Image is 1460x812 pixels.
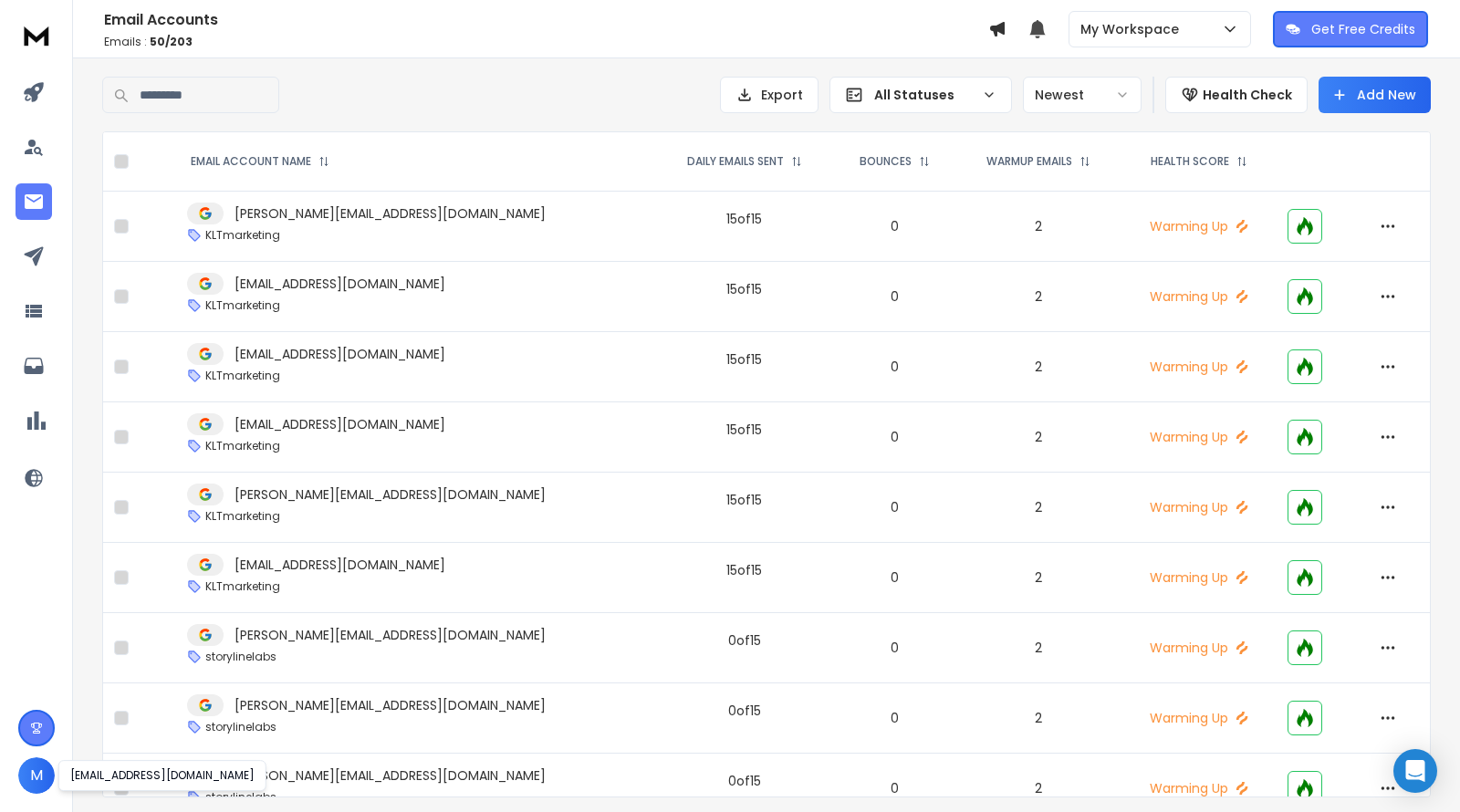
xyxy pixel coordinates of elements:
p: WARMUP EMAILS [986,154,1072,169]
td: 2 [956,402,1121,473]
td: 2 [956,332,1121,402]
p: storylinelabs [205,720,276,734]
td: 2 [956,543,1121,613]
p: BOUNCES [860,154,912,169]
div: EMAIL ACCOUNT NAME [191,154,329,169]
p: 0 [844,709,945,727]
p: Warming Up [1131,568,1266,587]
td: 2 [956,613,1121,683]
p: 0 [844,287,945,306]
p: KLTmarketing [205,369,280,383]
p: HEALTH SCORE [1151,154,1229,169]
p: Warming Up [1131,428,1266,446]
button: Health Check [1165,77,1308,113]
td: 2 [956,473,1121,543]
p: KLTmarketing [205,579,280,594]
p: Warming Up [1131,709,1266,727]
p: [PERSON_NAME][EMAIL_ADDRESS][DOMAIN_NAME] [235,766,546,785]
p: KLTmarketing [205,509,280,524]
p: Warming Up [1131,639,1266,657]
div: [EMAIL_ADDRESS][DOMAIN_NAME] [58,760,266,791]
div: 0 of 15 [728,702,761,720]
button: Get Free Credits [1273,11,1428,47]
button: Export [720,77,819,113]
img: logo [18,18,55,52]
p: All Statuses [874,86,975,104]
div: 15 of 15 [726,491,762,509]
p: 0 [844,779,945,797]
div: 15 of 15 [726,561,762,579]
p: Warming Up [1131,287,1266,306]
p: [EMAIL_ADDRESS][DOMAIN_NAME] [235,275,445,293]
div: 0 of 15 [728,772,761,790]
div: 15 of 15 [726,210,762,228]
button: M [18,757,55,794]
p: [PERSON_NAME][EMAIL_ADDRESS][DOMAIN_NAME] [235,485,546,504]
p: KLTmarketing [205,228,280,243]
p: Warming Up [1131,498,1266,516]
p: [PERSON_NAME][EMAIL_ADDRESS][DOMAIN_NAME] [235,204,546,223]
p: 0 [844,639,945,657]
div: 0 of 15 [728,631,761,650]
p: 0 [844,498,945,516]
td: 2 [956,192,1121,262]
p: KLTmarketing [205,298,280,313]
h1: Email Accounts [104,9,988,31]
p: Get Free Credits [1311,20,1415,38]
p: Warming Up [1131,217,1266,235]
div: 15 of 15 [726,350,762,369]
p: Health Check [1203,86,1292,104]
span: 50 / 203 [150,34,193,49]
p: 0 [844,568,945,587]
p: Warming Up [1131,779,1266,797]
p: [EMAIL_ADDRESS][DOMAIN_NAME] [235,556,445,574]
p: 0 [844,217,945,235]
p: KLTmarketing [205,439,280,453]
p: [EMAIL_ADDRESS][DOMAIN_NAME] [235,415,445,433]
p: storylinelabs [205,650,276,664]
div: 15 of 15 [726,280,762,298]
p: 0 [844,428,945,446]
button: Add New [1319,77,1431,113]
p: Warming Up [1131,358,1266,376]
p: 0 [844,358,945,376]
p: My Workspace [1080,20,1186,38]
p: [EMAIL_ADDRESS][DOMAIN_NAME] [235,345,445,363]
td: 2 [956,683,1121,754]
button: Newest [1023,77,1142,113]
p: [PERSON_NAME][EMAIL_ADDRESS][DOMAIN_NAME] [235,696,546,714]
div: Open Intercom Messenger [1393,749,1437,793]
p: [PERSON_NAME][EMAIL_ADDRESS][DOMAIN_NAME] [235,626,546,644]
p: Emails : [104,35,988,49]
p: DAILY EMAILS SENT [687,154,784,169]
div: 15 of 15 [726,421,762,439]
td: 2 [956,262,1121,332]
